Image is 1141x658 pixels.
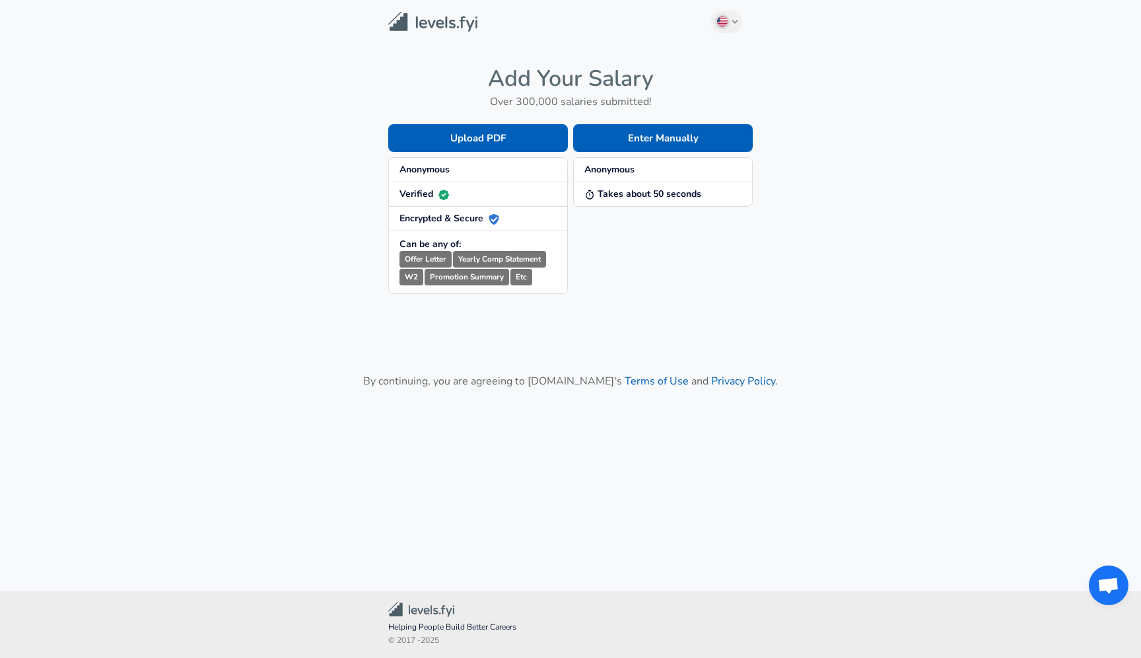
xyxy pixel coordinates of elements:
[717,17,728,27] img: English (US)
[388,65,753,92] h4: Add Your Salary
[625,374,689,388] a: Terms of Use
[388,621,753,634] span: Helping People Build Better Careers
[711,374,775,388] a: Privacy Policy
[388,602,454,617] img: Levels.fyi Community
[510,269,532,285] small: Etc
[399,238,461,250] strong: Can be any of:
[399,269,423,285] small: W2
[388,92,753,111] h6: Over 300,000 salaries submitted!
[453,251,546,268] small: Yearly Comp Statement
[1089,566,1128,605] div: Open chat
[388,124,568,152] button: Upload PDF
[425,269,509,285] small: Promotion Summary
[399,163,450,176] strong: Anonymous
[584,163,635,176] strong: Anonymous
[573,124,753,152] button: Enter Manually
[388,634,753,647] span: © 2017 - 2025
[388,12,477,32] img: Levels.fyi
[399,251,452,268] small: Offer Letter
[711,11,743,33] button: English (US)
[399,212,499,225] strong: Encrypted & Secure
[399,188,449,200] strong: Verified
[584,188,701,200] strong: Takes about 50 seconds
